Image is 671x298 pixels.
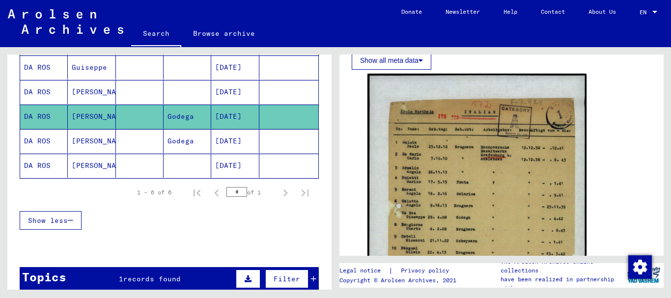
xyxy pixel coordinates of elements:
div: of 1 [226,188,276,197]
p: have been realized in partnership with [501,275,623,293]
span: EN [640,9,650,16]
button: Filter [265,270,308,288]
mat-cell: Godega [164,129,211,153]
a: Search [131,22,181,47]
button: Show less [20,211,82,230]
span: Filter [274,274,300,283]
mat-cell: DA ROS [20,105,68,129]
mat-cell: Guiseppe [68,55,115,80]
mat-cell: [DATE] [211,129,259,153]
p: Copyright © Arolsen Archives, 2021 [339,276,461,285]
div: | [339,266,461,276]
span: 1 [119,274,123,283]
mat-cell: [DATE] [211,55,259,80]
mat-cell: Godega [164,105,211,129]
span: records found [123,274,181,283]
a: Browse archive [181,22,267,45]
img: Change consent [628,255,652,279]
mat-cell: [PERSON_NAME] [68,129,115,153]
div: 1 – 6 of 6 [137,188,171,197]
mat-cell: [PERSON_NAME] [68,105,115,129]
mat-cell: [DATE] [211,154,259,178]
mat-cell: [PERSON_NAME] [68,80,115,104]
mat-cell: DA ROS [20,154,68,178]
button: Last page [295,183,315,202]
mat-cell: DA ROS [20,55,68,80]
button: Previous page [207,183,226,202]
button: First page [187,183,207,202]
mat-cell: [PERSON_NAME] [68,154,115,178]
mat-cell: DA ROS [20,129,68,153]
img: yv_logo.png [625,263,662,287]
mat-cell: DA ROS [20,80,68,104]
div: Topics [22,268,66,286]
mat-cell: [DATE] [211,105,259,129]
button: Next page [276,183,295,202]
a: Privacy policy [393,266,461,276]
img: Arolsen_neg.svg [8,9,123,34]
a: Legal notice [339,266,389,276]
button: Show all meta data [352,51,431,70]
span: Show less [28,216,68,225]
mat-cell: [DATE] [211,80,259,104]
p: The Arolsen Archives online collections [501,257,623,275]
